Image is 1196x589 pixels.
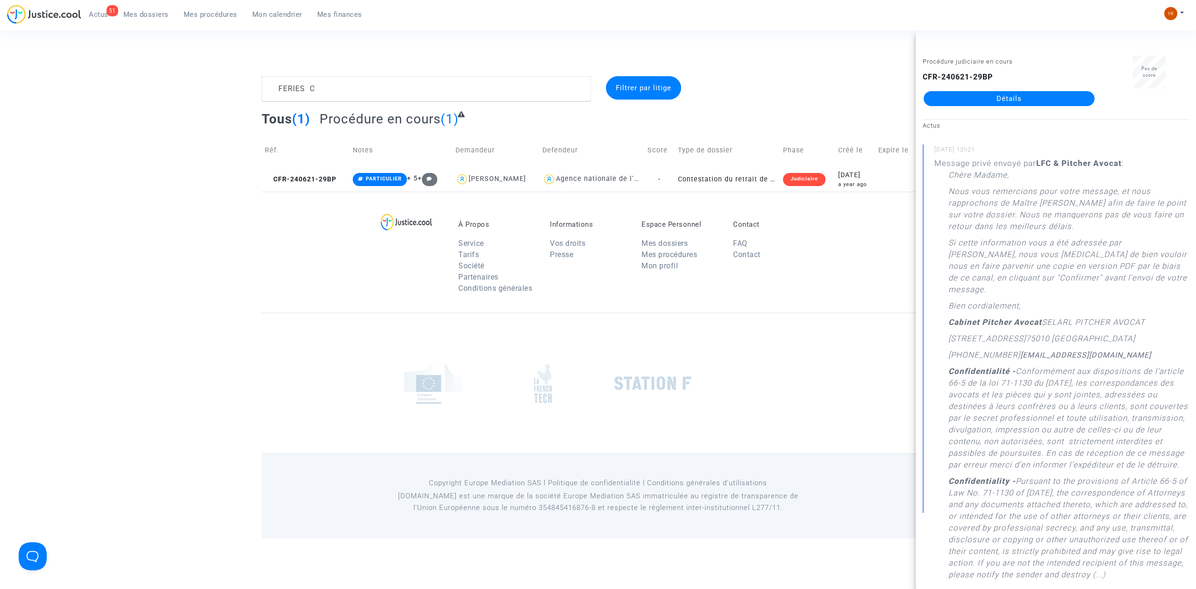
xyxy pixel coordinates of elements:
img: icon-user.svg [456,172,469,186]
p: [DOMAIN_NAME] est une marque de la société Europe Mediation SAS immatriculée au registre de tr... [385,490,811,514]
small: Procédure judiciaire en cours [923,58,1013,65]
img: fc99b196863ffcca57bb8fe2645aafd9 [1164,7,1177,20]
p: Bien cordialement, [948,300,1021,316]
span: (1) [292,111,310,127]
a: Mon profil [641,261,678,270]
span: Filtrer par litige [616,84,671,92]
span: CFR-240621-29BP [265,175,336,183]
p: [STREET_ADDRESS] [948,333,1026,349]
p: 75010 [GEOGRAPHIC_DATA] [1026,333,1135,349]
img: jc-logo.svg [7,5,81,24]
a: Mes procédures [641,250,697,259]
td: Demandeur [452,134,540,167]
span: Mon calendrier [252,10,302,19]
span: Procédure en cours [320,111,441,127]
a: FAQ [733,239,747,248]
td: Contestation du retrait de [PERSON_NAME] par l'ANAH [675,167,780,192]
a: Contact [733,250,761,259]
p: [PHONE_NUMBER] [948,349,1020,366]
b: CFR-240621-29BP [923,72,993,81]
a: Mes finances [310,7,370,22]
a: Mes dossiers [641,239,688,248]
div: a year ago [838,180,872,188]
td: Defendeur [539,134,644,167]
span: (1) [441,111,459,127]
i: Pursuant to the provisions of Article 66-5 of Law No. 71-1130 of [DATE], the correspondence of At... [948,476,1188,579]
span: - [658,175,661,183]
span: Mes procédures [184,10,237,19]
span: Actus [89,10,108,19]
span: PARTICULIER [366,176,402,182]
b: LFC & Pitcher Avocat [1036,158,1122,168]
p: Contact [733,220,811,229]
td: Créé le [835,134,875,167]
strong: Cabinet Pitcher Avocat [948,317,1042,327]
a: Presse [550,250,573,259]
div: Agence nationale de l'habitat [556,175,659,183]
strong: Confidentiality - [948,476,1016,486]
span: Mes dossiers [123,10,169,19]
a: Mes procédures [176,7,245,22]
a: Mon calendrier [245,7,310,22]
img: europe_commision.png [404,363,463,404]
div: Message privé envoyé par : [934,158,1189,585]
a: Partenaires [458,273,498,281]
img: logo-lg.svg [381,214,433,230]
a: Société [458,261,484,270]
td: Score [644,134,674,167]
div: 51 [107,5,118,16]
p: Si cette information vous a été adressée par [PERSON_NAME], nous vous [MEDICAL_DATA] de bien voul... [948,237,1189,300]
div: [DATE] [838,170,872,180]
a: Mes dossiers [116,7,176,22]
img: french_tech.png [534,364,552,403]
a: Conditions générales [458,284,532,293]
span: + 5 [407,174,418,182]
img: icon-user.svg [542,172,556,186]
small: [DATE] 12h21 [934,145,1189,158]
iframe: Help Scout Beacon - Open [19,542,47,570]
td: Expire le [875,134,917,167]
p: À Propos [458,220,536,229]
td: Phase [780,134,835,167]
div: Judiciaire [783,173,826,186]
p: SELARL PITCHER AVOCAT [1042,316,1145,333]
a: Vos droits [550,239,585,248]
td: Réf. [262,134,349,167]
img: stationf.png [614,376,691,390]
p: Copyright Europe Mediation SAS l Politique de confidentialité l Conditions générales d’utilisa... [385,477,811,489]
p: Nous vous remercions pour votre message, et nous rapprochons de Maître [PERSON_NAME] afin de fair... [948,186,1189,237]
span: Mes finances [317,10,362,19]
small: Actus [923,122,940,129]
span: + [418,174,438,182]
a: [EMAIL_ADDRESS][DOMAIN_NAME] [1020,351,1151,359]
a: Service [458,239,484,248]
a: Tarifs [458,250,479,259]
p: Chère Madame, [948,169,1009,186]
div: [PERSON_NAME] [469,175,526,183]
span: Tous [262,111,292,127]
td: Type de dossier [675,134,780,167]
p: Informations [550,220,627,229]
strong: Confidentialité - [948,366,1016,376]
i: Conformément aux dispositions de l’article 66-5 de la loi 71-1130 du [DATE], les correspondances ... [948,366,1188,469]
td: Notes [349,134,452,167]
a: 51Actus [81,7,116,22]
p: Espace Personnel [641,220,719,229]
a: Détails [924,91,1095,106]
span: Pas de score [1141,66,1157,78]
